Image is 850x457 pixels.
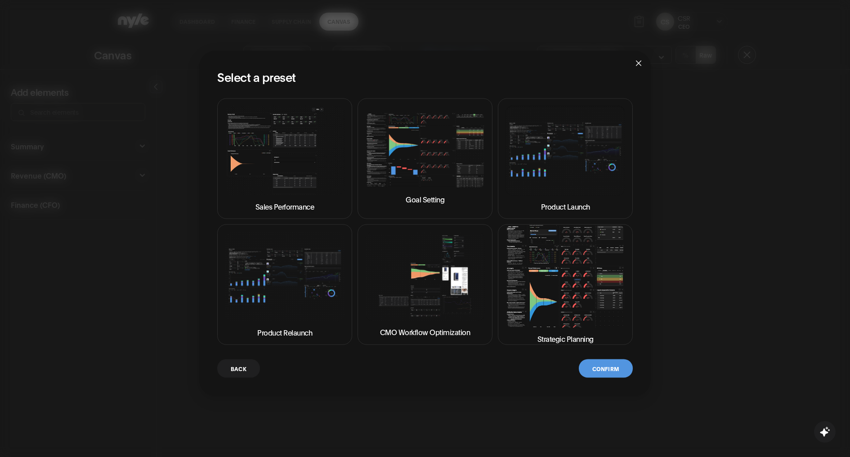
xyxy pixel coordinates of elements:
p: Strategic Planning [537,333,594,344]
p: Product Launch [541,201,590,211]
button: Sales Performance [217,99,352,219]
p: Product Relaunch [257,327,312,337]
img: Product Launch [506,106,625,195]
button: Product Launch [498,99,633,219]
button: Confirm [579,359,633,378]
button: Strategic Planning [498,224,633,345]
img: Sales Performance [225,106,344,195]
button: CMO Workflow Optimization [358,224,492,345]
img: Strategic Planning [506,225,625,327]
img: CMO Workflow Optimization [365,232,485,321]
h2: Select a preset [217,69,633,84]
button: Close [626,51,651,75]
button: Product Relaunch [217,224,352,345]
p: Goal Setting [406,194,444,205]
p: CMO Workflow Optimization [380,327,470,337]
p: Sales Performance [255,201,314,211]
img: Goal Setting [365,112,485,188]
img: Product Relaunch [225,232,344,321]
button: Back [217,359,260,378]
button: Goal Setting [358,99,492,219]
span: close [635,60,642,67]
